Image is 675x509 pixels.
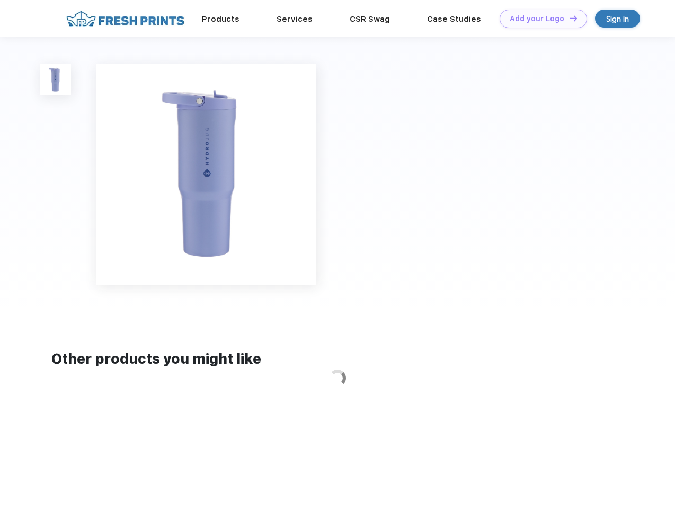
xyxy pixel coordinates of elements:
[202,14,239,24] a: Products
[51,349,623,370] div: Other products you might like
[606,13,629,25] div: Sign in
[40,64,71,95] img: func=resize&h=100
[63,10,188,28] img: fo%20logo%202.webp
[570,15,577,21] img: DT
[595,10,640,28] a: Sign in
[510,14,564,23] div: Add your Logo
[96,64,316,285] img: func=resize&h=640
